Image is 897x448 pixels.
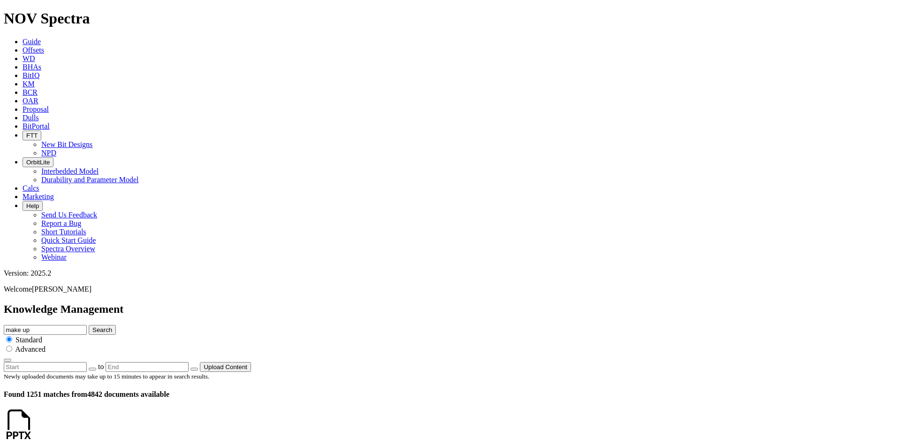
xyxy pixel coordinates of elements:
span: Found 1251 matches from [4,390,87,398]
a: New Bit Designs [41,140,92,148]
button: OrbitLite [23,157,53,167]
a: Calcs [23,184,39,192]
span: [PERSON_NAME] [32,285,91,293]
a: Proposal [23,105,49,113]
input: Start [4,362,87,372]
div: Version: 2025.2 [4,269,893,278]
a: Send Us Feedback [41,211,97,219]
a: Guide [23,38,41,46]
a: OAR [23,97,38,105]
a: Webinar [41,253,67,261]
a: BitPortal [23,122,50,130]
h2: Knowledge Management [4,303,893,316]
p: Welcome [4,285,893,294]
a: NPD [41,149,56,157]
span: to [98,363,104,371]
button: Search [89,325,116,335]
button: FTT [23,131,41,140]
a: KM [23,80,35,88]
a: Dulls [23,114,39,122]
a: Marketing [23,193,54,201]
a: Report a Bug [41,219,81,227]
input: e.g. Smoothsteer Record [4,325,87,335]
a: BCR [23,88,38,96]
a: Offsets [23,46,44,54]
a: BHAs [23,63,41,71]
span: Help [26,202,39,209]
button: Help [23,201,43,211]
button: Upload Content [200,362,251,372]
a: Interbedded Model [41,167,99,175]
a: Quick Start Guide [41,236,96,244]
a: Durability and Parameter Model [41,176,139,184]
a: Short Tutorials [41,228,86,236]
span: Standard [15,336,42,344]
a: WD [23,54,35,62]
small: Newly uploaded documents may take up to 15 minutes to appear in search results. [4,373,209,380]
input: End [106,362,189,372]
span: FTT [26,132,38,139]
span: Advanced [15,345,46,353]
h1: NOV Spectra [4,10,893,27]
span: OrbitLite [26,159,50,166]
a: Spectra Overview [41,245,95,253]
h4: 4842 documents available [4,390,893,399]
a: BitIQ [23,71,39,79]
